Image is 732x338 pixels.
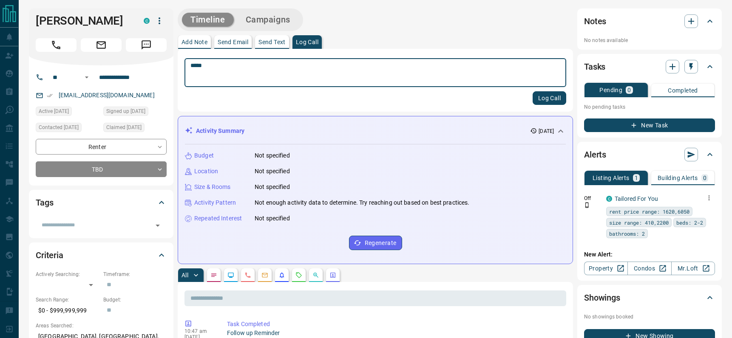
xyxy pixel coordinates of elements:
[36,161,167,177] div: TBD
[36,296,99,304] p: Search Range:
[584,118,715,132] button: New Task
[584,194,601,202] p: Off
[584,101,715,113] p: No pending tasks
[703,175,706,181] p: 0
[584,144,715,165] div: Alerts
[106,123,142,132] span: Claimed [DATE]
[609,229,645,238] span: bathrooms: 2
[36,196,53,209] h2: Tags
[627,262,671,275] a: Condos
[584,14,606,28] h2: Notes
[584,250,715,259] p: New Alert:
[584,262,628,275] a: Property
[584,202,590,208] svg: Push Notification Only
[152,220,164,231] button: Open
[584,291,620,304] h2: Showings
[329,272,336,279] svg: Agent Actions
[36,123,99,135] div: Sat Aug 16 2025
[47,93,53,99] svg: Email Verified
[258,39,286,45] p: Send Text
[312,272,319,279] svg: Opportunities
[237,13,299,27] button: Campaigns
[210,272,217,279] svg: Notes
[658,175,698,181] p: Building Alerts
[539,127,554,135] p: [DATE]
[593,175,630,181] p: Listing Alerts
[194,183,231,192] p: Size & Rooms
[584,287,715,308] div: Showings
[144,18,150,24] div: condos.ca
[584,56,715,77] div: Tasks
[82,72,92,82] button: Open
[194,151,214,160] p: Budget
[295,272,302,279] svg: Requests
[599,87,622,93] p: Pending
[103,270,167,278] p: Timeframe:
[584,60,605,73] h2: Tasks
[103,123,167,135] div: Fri Jun 30 2023
[261,272,268,279] svg: Emails
[59,92,155,99] a: [EMAIL_ADDRESS][DOMAIN_NAME]
[584,313,715,321] p: No showings booked
[81,38,122,52] span: Email
[255,167,290,176] p: Not specified
[218,39,248,45] p: Send Email
[36,107,99,118] div: Sat Aug 16 2025
[609,207,689,216] span: rent price range: 1620,6050
[36,38,77,52] span: Call
[255,151,290,160] p: Not specified
[671,262,715,275] a: Mr.Loft
[227,329,563,338] p: Follow up Reminder
[36,192,167,213] div: Tags
[194,214,242,223] p: Repeated Interest
[255,198,470,207] p: Not enough activity data to determine. Try reaching out based on best practices.
[184,328,214,334] p: 10:47 am
[36,270,99,278] p: Actively Searching:
[194,198,236,207] p: Activity Pattern
[615,195,658,202] a: Tailored For You
[296,39,318,45] p: Log Call
[255,183,290,192] p: Not specified
[36,322,167,330] p: Areas Searched:
[676,218,703,227] span: beds: 2-2
[36,245,167,265] div: Criteria
[36,139,167,155] div: Renter
[278,272,285,279] svg: Listing Alerts
[668,87,698,93] p: Completed
[185,123,566,139] div: Activity Summary[DATE]
[584,37,715,44] p: No notes available
[584,148,606,161] h2: Alerts
[36,304,99,318] p: $0 - $999,999,999
[103,107,167,118] div: Sat Jun 24 2023
[194,167,218,176] p: Location
[349,236,402,250] button: Regenerate
[103,296,167,304] p: Budget:
[36,248,63,262] h2: Criteria
[584,11,715,31] div: Notes
[606,196,612,202] div: condos.ca
[39,107,69,115] span: Active [DATE]
[227,272,234,279] svg: Lead Browsing Activity
[609,218,669,227] span: size range: 410,2200
[627,87,631,93] p: 0
[227,320,563,329] p: Task Completed
[126,38,167,52] span: Message
[182,272,188,278] p: All
[182,39,207,45] p: Add Note
[39,123,79,132] span: Contacted [DATE]
[255,214,290,223] p: Not specified
[244,272,251,279] svg: Calls
[196,127,244,135] p: Activity Summary
[36,14,131,28] h1: [PERSON_NAME]
[635,175,638,181] p: 1
[182,13,234,27] button: Timeline
[533,91,566,105] button: Log Call
[106,107,145,115] span: Signed up [DATE]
